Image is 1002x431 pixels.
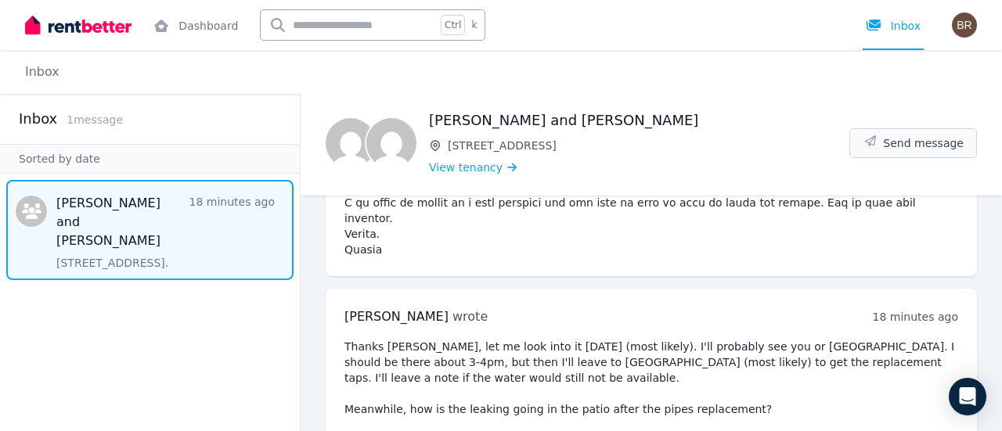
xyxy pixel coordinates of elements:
[429,110,849,131] h1: [PERSON_NAME] and [PERSON_NAME]
[471,19,477,31] span: k
[452,309,488,324] span: wrote
[883,135,964,151] span: Send message
[429,160,517,175] a: View tenancy
[866,18,921,34] div: Inbox
[441,15,465,35] span: Ctrl
[448,138,849,153] span: [STREET_ADDRESS]
[429,160,503,175] span: View tenancy
[850,129,976,157] button: Send message
[67,113,123,126] span: 1 message
[366,118,416,168] img: Malvin Mathew
[56,194,275,271] a: [PERSON_NAME] and [PERSON_NAME]18 minutes ago[STREET_ADDRESS].
[949,378,986,415] div: Open Intercom Messenger
[344,309,449,324] span: [PERSON_NAME]
[326,118,376,168] img: Alexander Bunatyan
[952,13,977,38] img: Bonnie Elizabeth Rajan
[25,64,59,79] a: Inbox
[873,311,958,323] time: 18 minutes ago
[19,108,57,130] h2: Inbox
[25,13,132,37] img: RentBetter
